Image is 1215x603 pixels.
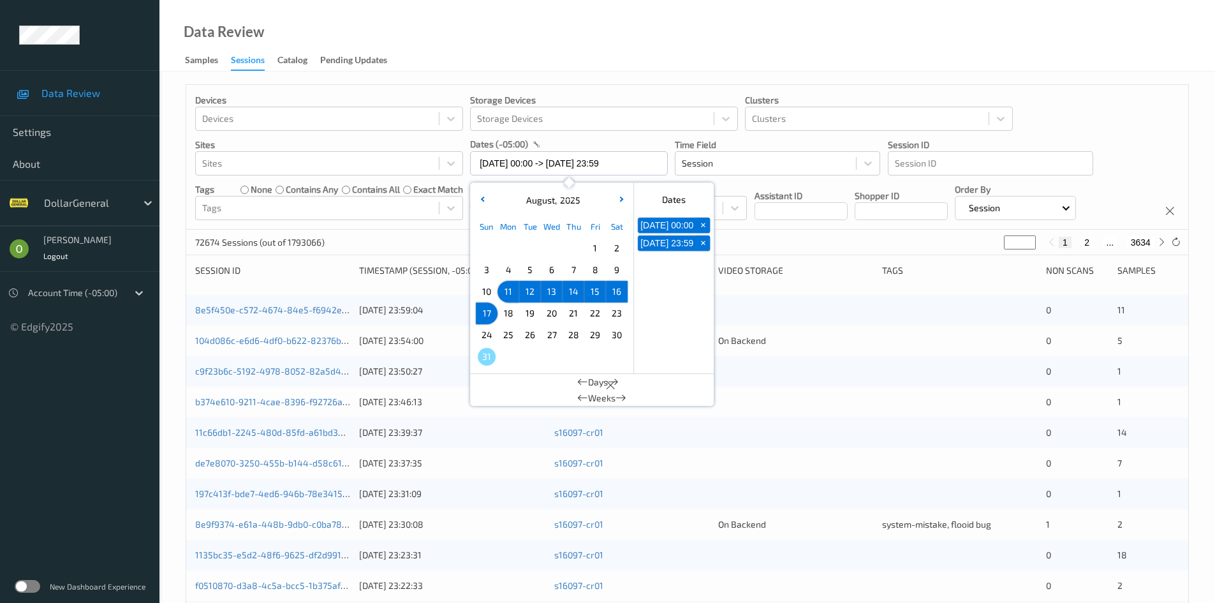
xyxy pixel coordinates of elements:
p: dates (-05:00) [470,138,528,151]
div: Samples [1117,264,1179,277]
span: 1 [586,239,604,257]
a: 104d086c-e6d6-4df0-b622-82376b2144b0 [195,335,372,346]
span: 1 [1046,519,1050,530]
div: Choose Monday August 04 of 2025 [497,259,519,281]
div: Sat [606,216,628,237]
span: 0 [1046,366,1051,376]
div: [DATE] 23:46:13 [359,396,545,408]
div: Choose Friday August 15 of 2025 [584,281,606,302]
span: 0 [1046,458,1051,468]
a: 11c66db1-2245-480d-85fd-a61bd390821f [195,427,366,438]
a: Pending Updates [320,52,400,70]
div: Choose Wednesday July 30 of 2025 [541,237,563,259]
div: [DATE] 23:23:31 [359,549,545,562]
div: Choose Monday September 01 of 2025 [497,346,519,368]
span: 20 [543,304,561,322]
span: 0 [1046,396,1051,407]
span: 31 [478,348,496,366]
a: s16097-cr01 [554,488,603,499]
div: Choose Thursday August 28 of 2025 [563,324,584,346]
a: s16097-cr01 [554,580,603,591]
a: c9f23b6c-5192-4978-8052-82a5d4d810d6 [195,366,371,376]
a: 197c413f-bde7-4ed6-946b-78e3415e84ed [195,488,369,499]
div: Mon [497,216,519,237]
span: 26 [521,326,539,344]
div: [DATE] 23:30:08 [359,518,545,531]
span: 17 [478,304,496,322]
div: Choose Sunday August 10 of 2025 [476,281,497,302]
span: 11 [499,283,517,301]
div: Choose Monday August 11 of 2025 [497,281,519,302]
div: Choose Monday July 28 of 2025 [497,237,519,259]
a: s16097-cr01 [554,519,603,530]
p: Assistant ID [755,190,848,202]
span: 0 [1046,488,1051,499]
div: Video Storage [718,264,873,277]
label: contains all [352,183,400,196]
span: Days [588,376,608,389]
span: 27 [543,326,561,344]
a: 1135bc35-e5d2-48f6-9625-df2d991aa14d [195,549,366,560]
button: 3634 [1127,237,1154,248]
span: 28 [564,326,582,344]
p: Time Field [675,138,880,151]
span: 6 [543,261,561,279]
div: Choose Friday August 01 of 2025 [584,237,606,259]
div: [DATE] 23:54:00 [359,334,545,347]
div: Choose Thursday August 21 of 2025 [563,302,584,324]
a: b374e610-9211-4cae-8396-f92726a14074 [195,396,367,407]
p: Session ID [888,138,1093,151]
div: On Backend [718,334,873,347]
span: 0 [1046,580,1051,591]
div: Catalog [277,54,307,70]
div: Choose Friday August 29 of 2025 [584,324,606,346]
div: Choose Wednesday August 20 of 2025 [541,302,563,324]
span: 18 [1117,549,1127,560]
span: 0 [1046,335,1051,346]
div: Timestamp (Session, -05:00) [359,264,545,277]
span: 5 [521,261,539,279]
div: Thu [563,216,584,237]
div: [DATE] 23:39:37 [359,426,545,439]
span: + [696,219,710,232]
a: f0510870-d3a8-4c5a-bcc5-1b375af73838 [195,580,367,591]
div: Choose Friday August 22 of 2025 [584,302,606,324]
div: [DATE] 23:59:04 [359,304,545,316]
label: contains any [286,183,338,196]
div: Choose Tuesday July 29 of 2025 [519,237,541,259]
span: 4 [499,261,517,279]
div: Dates [634,188,714,212]
div: Choose Wednesday August 06 of 2025 [541,259,563,281]
a: 8e5f450e-c572-4674-84e5-f6942e13de34 [195,304,372,315]
p: Order By [955,183,1077,196]
span: 12 [521,283,539,301]
div: [DATE] 23:37:35 [359,457,545,470]
div: Choose Sunday August 24 of 2025 [476,324,497,346]
span: 19 [521,304,539,322]
div: Choose Wednesday August 27 of 2025 [541,324,563,346]
span: 15 [586,283,604,301]
span: system-mistake, flooid bug [882,519,991,530]
span: 5 [1117,335,1123,346]
button: 2 [1080,237,1093,248]
p: Sites [195,138,463,151]
p: Devices [195,94,463,107]
div: Choose Sunday August 03 of 2025 [476,259,497,281]
span: 18 [499,304,517,322]
button: ... [1103,237,1118,248]
div: Choose Tuesday August 19 of 2025 [519,302,541,324]
span: 0 [1046,304,1051,315]
span: 0 [1046,549,1051,560]
div: Samples [185,54,218,70]
span: 7 [1117,458,1122,468]
span: 24 [478,326,496,344]
span: + [696,237,710,250]
span: 30 [608,326,626,344]
span: 16 [608,283,626,301]
a: de7e8070-3250-455b-b144-d58c61e4db3e [195,458,373,468]
span: 23 [608,304,626,322]
span: 25 [499,326,517,344]
div: Choose Saturday September 06 of 2025 [606,346,628,368]
div: Data Review [184,26,264,38]
div: Sessions [231,54,265,71]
